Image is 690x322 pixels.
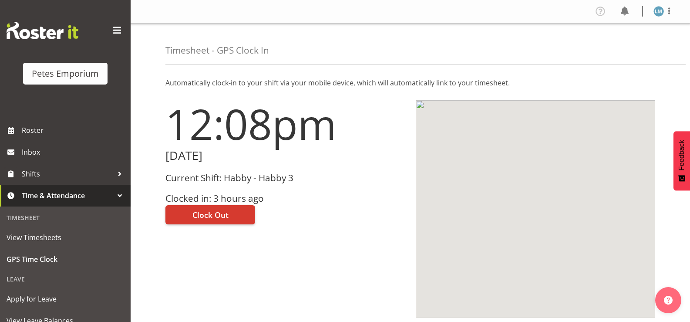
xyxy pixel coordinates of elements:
div: Timesheet [2,209,128,227]
button: Feedback - Show survey [673,131,690,190]
h1: 12:08pm [165,100,405,147]
a: GPS Time Clock [2,248,128,270]
span: Clock Out [192,209,229,220]
img: lianne-morete5410.jpg [653,6,664,17]
span: Shifts [22,167,113,180]
a: Apply for Leave [2,288,128,310]
p: Automatically clock-in to your shift via your mobile device, which will automatically link to you... [165,78,655,88]
span: GPS Time Clock [7,253,124,266]
button: Clock Out [165,205,255,224]
h4: Timesheet - GPS Clock In [165,45,269,55]
img: help-xxl-2.png [664,296,673,305]
a: View Timesheets [2,227,128,248]
div: Petes Emporium [32,67,99,80]
span: Apply for Leave [7,292,124,305]
div: Leave [2,270,128,288]
h3: Clocked in: 3 hours ago [165,193,405,203]
span: Feedback [678,140,686,170]
img: Rosterit website logo [7,22,78,39]
span: View Timesheets [7,231,124,244]
span: Inbox [22,146,126,159]
span: Time & Attendance [22,189,113,202]
h2: [DATE] [165,149,405,163]
span: Roster [22,124,126,137]
h3: Current Shift: Habby - Habby 3 [165,173,405,183]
